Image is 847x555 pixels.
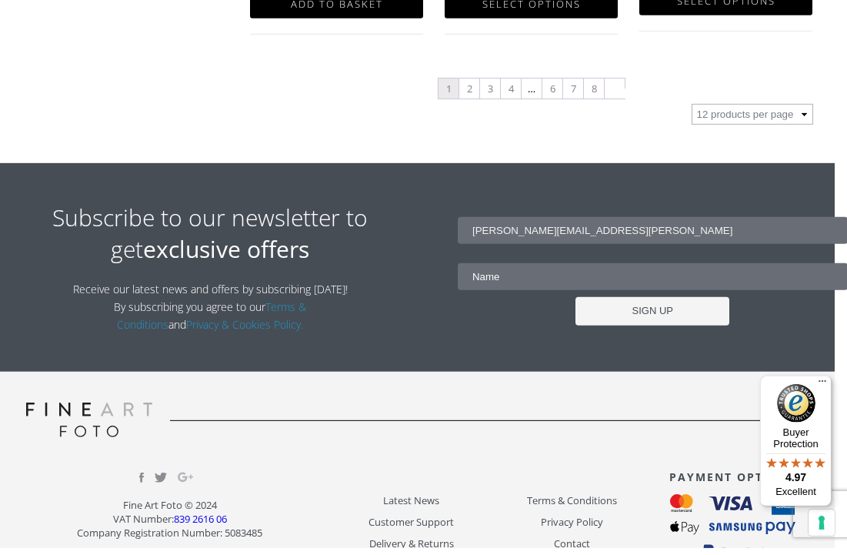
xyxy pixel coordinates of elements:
[174,519,227,533] a: 839 2616 06
[459,85,479,105] a: Page 2
[652,476,813,491] h3: PAYMENT OPTIONS
[178,476,193,492] img: Google_Plus.svg
[785,478,806,490] span: 4.97
[480,85,500,105] a: Page 3
[813,383,832,401] button: Menu
[155,480,167,490] img: twitter.svg
[143,240,309,272] strong: exclusive offers
[777,391,815,430] img: Trusted Shops Trustmark
[250,84,813,111] nav: Product Pagination
[9,505,331,547] p: Fine Art Foto © 2024 VAT Number: Company Registration Number: 5083485
[331,520,492,538] a: Customer Support
[186,324,303,339] a: Privacy & Cookies Policy.
[760,493,832,505] p: Excellent
[542,85,562,105] a: Page 6
[760,433,832,456] p: Buyer Protection
[760,383,832,513] button: Trusted Shops TrustmarkBuyer Protection4.97Excellent
[439,85,459,105] span: Page 1
[68,287,352,340] p: Receive our latest news and offers by subscribing [DATE]! By subscribing you agree to our and
[563,85,583,105] a: Page 7
[522,85,542,105] span: …
[492,499,652,517] a: Terms & Conditions
[584,85,604,105] a: Page 8
[26,410,152,444] img: logo-grey.svg
[492,520,652,538] a: Privacy Policy
[575,304,729,333] input: SIGN UP
[331,499,492,517] a: Latest News
[809,517,835,543] button: Your consent preferences for tracking technologies
[501,85,521,105] a: Page 4
[9,209,412,272] h2: Subscribe to our newsletter to get
[139,480,144,490] img: facebook.svg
